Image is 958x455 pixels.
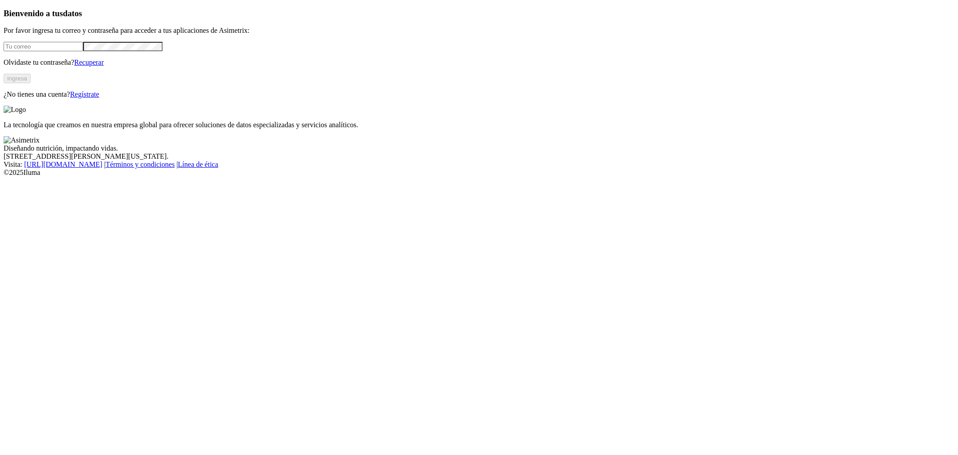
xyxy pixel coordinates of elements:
div: Visita : | | [4,161,954,169]
p: Por favor ingresa tu correo y contraseña para acceder a tus aplicaciones de Asimetrix: [4,27,954,35]
a: [URL][DOMAIN_NAME] [24,161,102,168]
div: Diseñando nutrición, impactando vidas. [4,144,954,152]
span: datos [63,9,82,18]
img: Logo [4,106,26,114]
a: Regístrate [70,90,99,98]
a: Línea de ética [178,161,218,168]
div: © 2025 Iluma [4,169,954,177]
div: [STREET_ADDRESS][PERSON_NAME][US_STATE]. [4,152,954,161]
a: Recuperar [74,58,104,66]
p: Olvidaste tu contraseña? [4,58,954,67]
h3: Bienvenido a tus [4,9,954,18]
button: Ingresa [4,74,31,83]
input: Tu correo [4,42,83,51]
p: ¿No tienes una cuenta? [4,90,954,98]
a: Términos y condiciones [106,161,175,168]
p: La tecnología que creamos en nuestra empresa global para ofrecer soluciones de datos especializad... [4,121,954,129]
img: Asimetrix [4,136,40,144]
